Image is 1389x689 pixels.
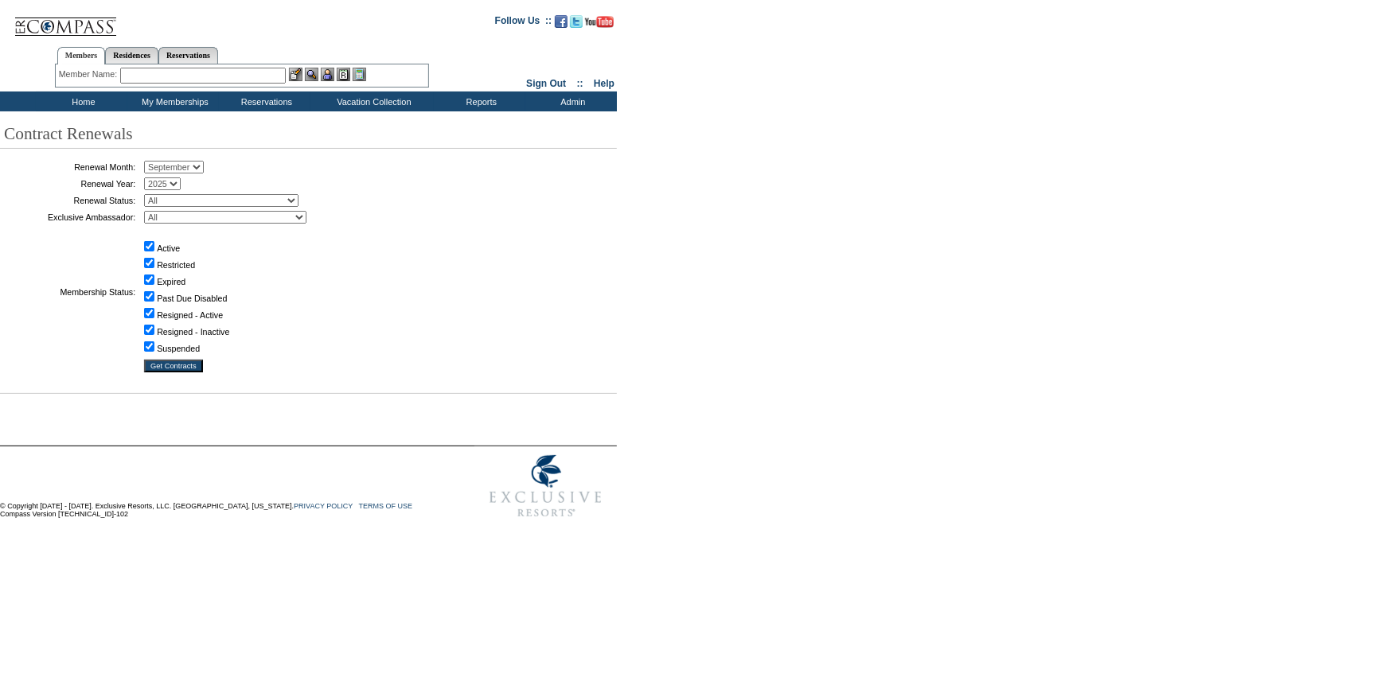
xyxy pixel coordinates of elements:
img: Follow us on Twitter [570,15,583,28]
img: View [305,68,318,81]
a: PRIVACY POLICY [294,502,353,510]
img: Exclusive Resorts [474,446,617,526]
td: Renewal Status: [4,194,135,207]
img: Become our fan on Facebook [555,15,568,28]
img: Reservations [337,68,350,81]
label: Suspended [157,344,200,353]
td: Vacation Collection [310,91,434,111]
td: Reports [434,91,525,111]
div: Member Name: [59,68,120,81]
label: Resigned - Active [157,310,223,320]
span: :: [577,78,583,89]
a: Help [594,78,615,89]
label: Past Due Disabled [157,294,227,303]
input: Get Contracts [144,360,203,372]
img: b_edit.gif [289,68,302,81]
td: Reservations [219,91,310,111]
td: Follow Us :: [495,14,552,33]
td: Exclusive Ambassador: [4,211,135,224]
a: Members [57,47,106,64]
label: Restricted [157,260,195,270]
label: Expired [157,277,185,286]
img: Compass Home [14,4,117,37]
a: Residences [105,47,158,64]
a: Follow us on Twitter [570,20,583,29]
td: Membership Status: [4,228,135,356]
td: Admin [525,91,617,111]
a: TERMS OF USE [359,502,413,510]
img: Impersonate [321,68,334,81]
a: Reservations [158,47,218,64]
td: Home [36,91,127,111]
img: Subscribe to our YouTube Channel [585,16,614,28]
td: Renewal Year: [4,177,135,190]
label: Resigned - Inactive [157,327,229,337]
td: Renewal Month: [4,161,135,173]
a: Subscribe to our YouTube Channel [585,20,614,29]
a: Sign Out [526,78,566,89]
a: Become our fan on Facebook [555,20,568,29]
label: Active [157,243,180,253]
td: My Memberships [127,91,219,111]
img: b_calculator.gif [353,68,366,81]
